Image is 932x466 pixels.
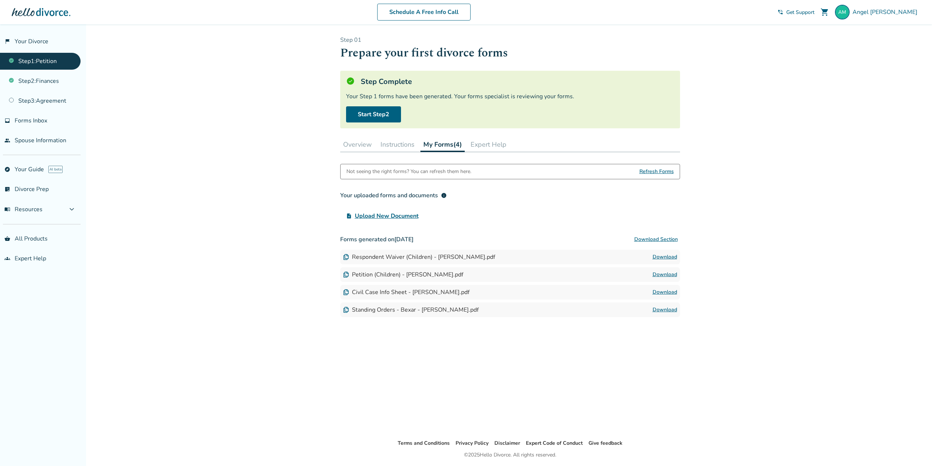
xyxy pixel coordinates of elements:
[4,236,10,242] span: shopping_basket
[48,166,63,173] span: AI beta
[786,9,814,16] span: Get Support
[4,206,10,212] span: menu_book
[4,205,42,213] span: Resources
[639,164,674,179] span: Refresh Forms
[588,439,623,448] li: Give feedback
[777,9,783,15] span: phone_in_talk
[343,306,479,314] div: Standing Orders - Bexar - [PERSON_NAME].pdf
[4,38,10,44] span: flag_2
[346,92,674,100] div: Your Step 1 forms have been generated. Your forms specialist is reviewing your forms.
[343,271,463,279] div: Petition (Children) - [PERSON_NAME].pdf
[441,192,447,198] span: info
[67,205,76,214] span: expand_more
[343,254,349,260] img: Document
[377,4,471,21] a: Schedule A Free Info Call
[343,307,349,313] img: Document
[494,439,520,448] li: Disclaimer
[4,118,10,124] span: inbox
[835,5,850,19] img: angel.moreno210@gmail.com
[653,288,677,297] a: Download
[456,440,489,447] a: Privacy Policy
[820,8,829,16] span: shopping_cart
[4,137,10,143] span: people
[15,117,47,125] span: Forms Inbox
[526,440,583,447] a: Expert Code of Conduct
[340,191,447,200] div: Your uploaded forms and documents
[653,305,677,314] a: Download
[464,451,556,459] div: © 2025 Hello Divorce. All rights reserved.
[853,8,920,16] span: Angel [PERSON_NAME]
[653,270,677,279] a: Download
[4,166,10,172] span: explore
[653,253,677,261] a: Download
[346,106,401,122] a: Start Step2
[343,272,349,278] img: Document
[420,137,465,152] button: My Forms(4)
[4,186,10,192] span: list_alt_check
[378,137,417,152] button: Instructions
[346,164,471,179] div: Not seeing the right forms? You can refresh them here.
[343,253,495,261] div: Respondent Waiver (Children) - [PERSON_NAME].pdf
[340,36,680,44] p: Step 0 1
[340,137,375,152] button: Overview
[632,232,680,247] button: Download Section
[4,256,10,261] span: groups
[343,288,469,296] div: Civil Case Info Sheet - [PERSON_NAME].pdf
[777,9,814,16] a: phone_in_talkGet Support
[895,431,932,466] iframe: Chat Widget
[468,137,509,152] button: Expert Help
[398,440,450,447] a: Terms and Conditions
[340,232,680,247] h3: Forms generated on [DATE]
[346,213,352,219] span: upload_file
[340,44,680,62] h1: Prepare your first divorce forms
[355,212,419,220] span: Upload New Document
[361,77,412,87] h5: Step Complete
[343,289,349,295] img: Document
